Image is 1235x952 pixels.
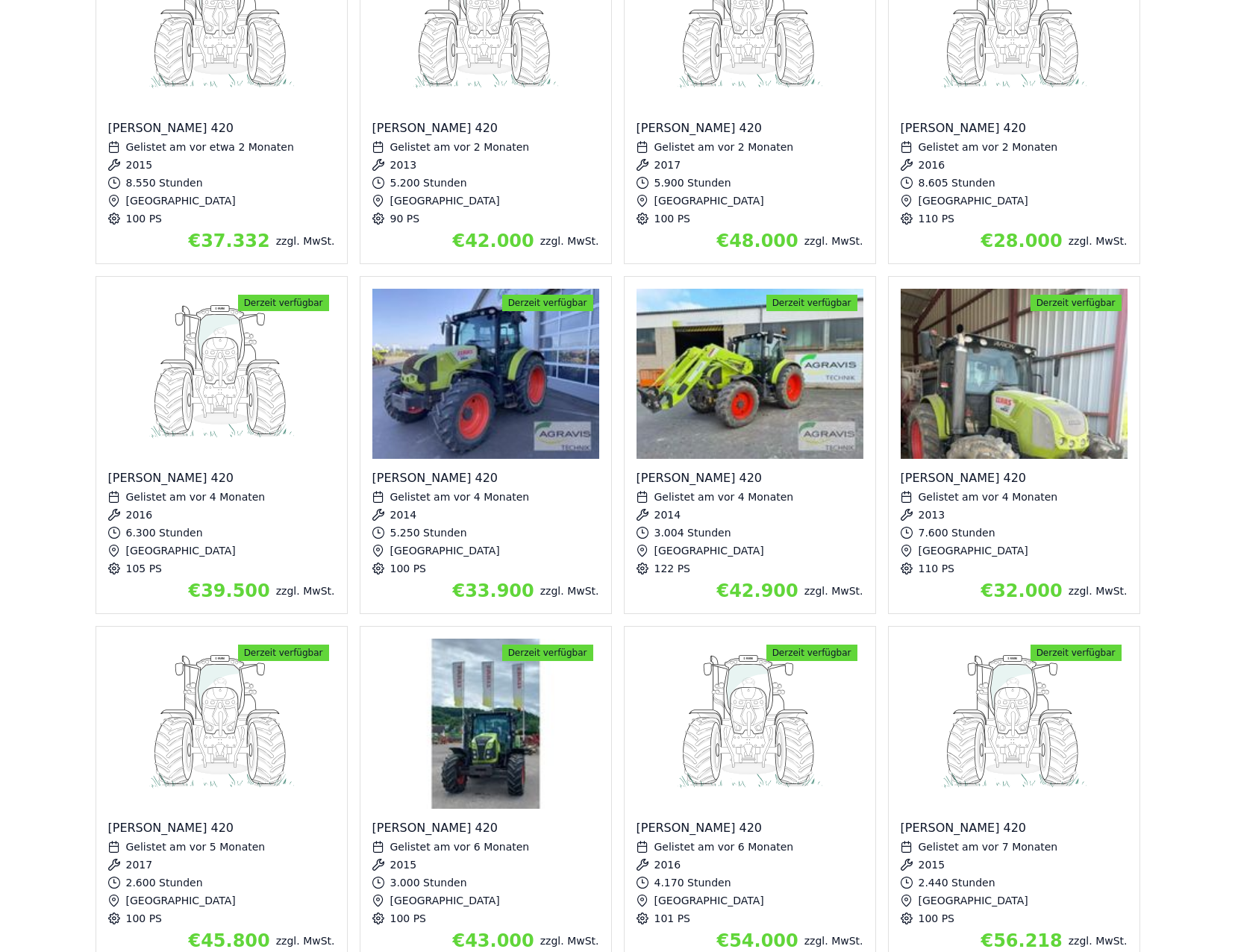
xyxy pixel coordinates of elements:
[108,121,335,135] div: [PERSON_NAME] 420
[919,563,955,574] span: 110 PS
[126,491,266,503] span: Gelistet am vor 4 Monaten
[126,895,236,906] span: [GEOGRAPHIC_DATA]
[654,841,794,853] span: Gelistet am vor 6 Monaten
[1031,295,1122,311] span: Derzeit verfügbar
[540,585,599,597] span: zzgl. MwSt.
[919,877,995,889] span: 2.440 Stunden
[919,912,955,924] span: 100 PS
[716,231,798,251] span: €48.000
[901,121,1128,135] div: [PERSON_NAME] 420
[108,471,335,485] div: [PERSON_NAME] 420
[390,545,500,557] span: [GEOGRAPHIC_DATA]
[766,295,857,311] span: Derzeit verfügbar
[624,276,876,614] div: Details zu Claas Arion 420 anzeigen
[654,912,691,924] span: 101 PS
[390,195,500,207] span: [GEOGRAPHIC_DATA]
[981,930,1062,951] span: €56.218
[654,195,764,207] span: [GEOGRAPHIC_DATA]
[452,231,534,251] span: €42.000
[390,859,417,871] span: 2015
[637,639,863,809] img: Claas Arion 420
[372,471,599,485] div: [PERSON_NAME] 420
[901,289,1128,459] img: Claas Arion 420
[126,912,163,924] span: 100 PS
[919,141,1058,153] span: Gelistet am vor 2 Monaten
[238,645,329,661] span: Derzeit verfügbar
[919,195,1028,207] span: [GEOGRAPHIC_DATA]
[390,563,427,574] span: 100 PS
[390,177,467,189] span: 5.200 Stunden
[716,580,798,601] span: €42.900
[919,895,1028,906] span: [GEOGRAPHIC_DATA]
[126,859,153,871] span: 2017
[126,545,236,557] span: [GEOGRAPHIC_DATA]
[188,930,269,951] span: €45.800
[804,585,863,597] span: zzgl. MwSt.
[919,177,995,189] span: 8.605 Stunden
[360,276,612,614] div: Details zu Claas Arion 420 anzeigen
[126,195,236,207] span: [GEOGRAPHIC_DATA]
[390,159,417,171] span: 2013
[919,491,1058,503] span: Gelistet am vor 4 Monaten
[1069,235,1128,247] span: zzgl. MwSt.
[502,295,593,311] span: Derzeit verfügbar
[126,527,203,539] span: 6.300 Stunden
[901,471,1128,485] div: [PERSON_NAME] 420
[540,235,599,247] span: zzgl. MwSt.
[276,235,335,247] span: zzgl. MwSt.
[372,289,599,459] img: Claas Arion 420
[901,821,1128,835] div: [PERSON_NAME] 420
[654,545,764,557] span: [GEOGRAPHIC_DATA]
[888,276,1140,614] div: Details zu Claas Arion 420 anzeigen
[654,213,691,225] span: 100 PS
[126,563,163,574] span: 105 PS
[540,935,599,947] span: zzgl. MwSt.
[502,645,593,661] span: Derzeit verfügbar
[452,580,534,601] span: €33.900
[716,930,798,951] span: €54.000
[1069,585,1128,597] span: zzgl. MwSt.
[452,930,534,951] span: €43.000
[126,841,266,853] span: Gelistet am vor 5 Monaten
[804,935,863,947] span: zzgl. MwSt.
[919,527,995,539] span: 7.600 Stunden
[637,471,863,485] div: [PERSON_NAME] 420
[901,639,1128,809] img: Claas Arion 420
[108,289,335,459] img: Claas Arion 420
[390,912,427,924] span: 100 PS
[126,877,203,889] span: 2.600 Stunden
[1069,935,1128,947] span: zzgl. MwSt.
[919,509,945,521] span: 2013
[390,141,530,153] span: Gelistet am vor 2 Monaten
[919,859,945,871] span: 2015
[390,509,417,521] span: 2014
[390,895,500,906] span: [GEOGRAPHIC_DATA]
[637,121,863,135] div: [PERSON_NAME] 420
[1031,645,1122,661] span: Derzeit verfügbar
[654,141,794,153] span: Gelistet am vor 2 Monaten
[654,491,794,503] span: Gelistet am vor 4 Monaten
[390,491,530,503] span: Gelistet am vor 4 Monaten
[188,231,269,251] span: €37.332
[126,141,294,153] span: Gelistet am vor etwa 2 Monaten
[919,159,945,171] span: 2016
[126,177,203,189] span: 8.550 Stunden
[238,295,329,311] span: Derzeit verfügbar
[372,821,599,835] div: [PERSON_NAME] 420
[372,121,599,135] div: [PERSON_NAME] 420
[919,545,1028,557] span: [GEOGRAPHIC_DATA]
[126,213,163,225] span: 100 PS
[390,841,530,853] span: Gelistet am vor 6 Monaten
[804,235,863,247] span: zzgl. MwSt.
[654,509,681,521] span: 2014
[654,159,681,171] span: 2017
[390,527,467,539] span: 5.250 Stunden
[390,213,420,225] span: 90 PS
[654,563,691,574] span: 122 PS
[390,877,467,889] span: 3.000 Stunden
[919,841,1058,853] span: Gelistet am vor 7 Monaten
[372,639,599,809] img: Claas Arion 420
[276,585,335,597] span: zzgl. MwSt.
[981,580,1062,601] span: €32.000
[126,509,153,521] span: 2016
